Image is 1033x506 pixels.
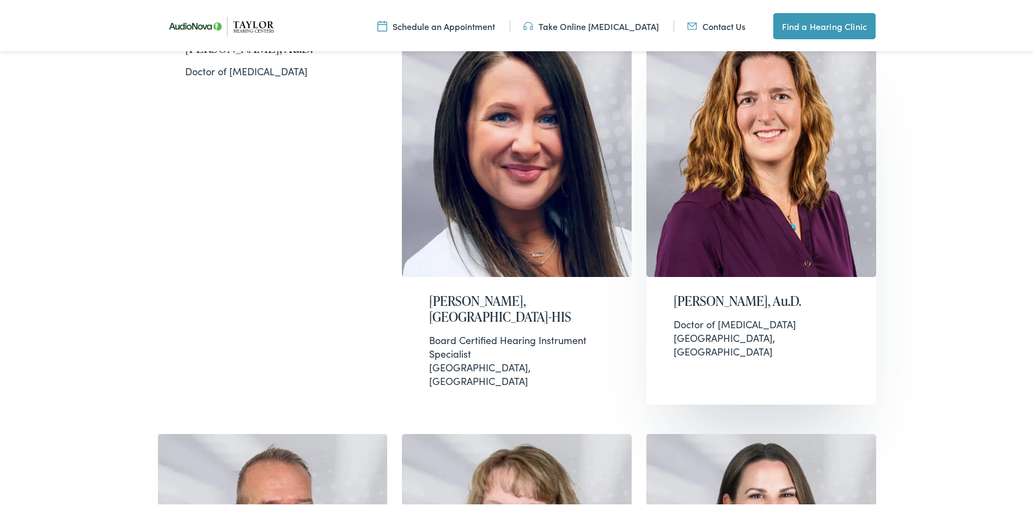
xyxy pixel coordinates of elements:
[377,18,495,30] a: Schedule an Appointment
[646,22,876,402] a: Dawn Peterson is an audiologist at Taylor Hearing Centers in Knoxville, TN. [PERSON_NAME], Au.D. ...
[185,62,360,76] div: Doctor of [MEDICAL_DATA]
[687,18,745,30] a: Contact Us
[402,22,632,402] a: Brooke Dunlap is a board certified hearing instrument specialist at Taylor Hearing Centers in Lit...
[687,18,697,30] img: utility icon
[185,38,360,54] h2: [PERSON_NAME], Au.D.
[402,22,632,275] img: Brooke Dunlap is a board certified hearing instrument specialist at Taylor Hearing Centers in Lit...
[773,11,876,37] a: Find a Hearing Clinic
[674,315,849,329] div: Doctor of [MEDICAL_DATA]
[674,315,849,357] div: [GEOGRAPHIC_DATA], [GEOGRAPHIC_DATA]
[377,18,387,30] img: utility icon
[646,22,876,275] img: Dawn Peterson is an audiologist at Taylor Hearing Centers in Knoxville, TN.
[429,331,604,386] div: [GEOGRAPHIC_DATA], [GEOGRAPHIC_DATA]
[674,291,849,307] h2: [PERSON_NAME], Au.D.
[429,291,604,323] h2: [PERSON_NAME], [GEOGRAPHIC_DATA]-HIS
[523,18,533,30] img: utility icon
[523,18,659,30] a: Take Online [MEDICAL_DATA]
[158,22,388,402] a: [PERSON_NAME], Au.D. Doctor of [MEDICAL_DATA]
[429,331,604,358] div: Board Certified Hearing Instrument Specialist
